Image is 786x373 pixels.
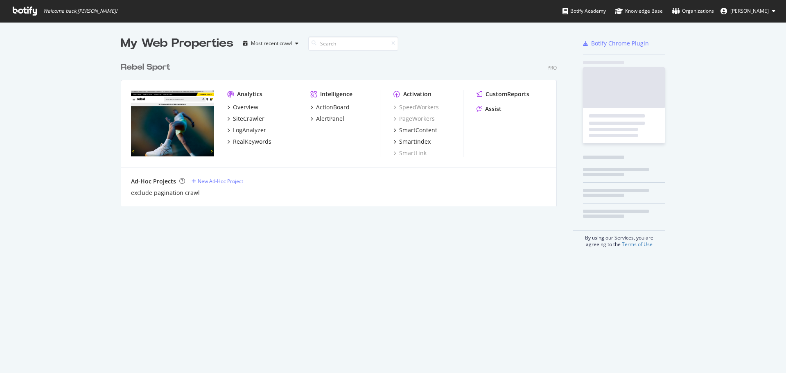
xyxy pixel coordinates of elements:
a: Terms of Use [622,241,653,248]
div: ActionBoard [316,103,350,111]
div: Activation [403,90,431,98]
a: RealKeywords [227,138,271,146]
img: www.rebelsport.com.au [131,90,214,156]
a: Assist [477,105,501,113]
div: Organizations [672,7,714,15]
div: Botify Chrome Plugin [591,39,649,47]
div: Rebel Sport [121,61,170,73]
a: SmartIndex [393,138,431,146]
input: Search [308,36,398,51]
button: [PERSON_NAME] [714,5,782,18]
a: ActionBoard [310,103,350,111]
a: Rebel Sport [121,61,174,73]
div: SmartIndex [399,138,431,146]
div: My Web Properties [121,35,233,52]
a: Overview [227,103,258,111]
div: Intelligence [320,90,352,98]
div: CustomReports [486,90,529,98]
a: PageWorkers [393,115,435,123]
a: SiteCrawler [227,115,264,123]
div: Most recent crawl [251,41,292,46]
div: Pro [547,64,557,71]
div: Assist [485,105,501,113]
div: New Ad-Hoc Project [198,178,243,185]
a: CustomReports [477,90,529,98]
div: Analytics [237,90,262,98]
div: Ad-Hoc Projects [131,177,176,185]
button: Most recent crawl [240,37,302,50]
div: RealKeywords [233,138,271,146]
a: SmartLink [393,149,427,157]
span: Welcome back, [PERSON_NAME] ! [43,8,117,14]
div: Overview [233,103,258,111]
a: LogAnalyzer [227,126,266,134]
div: By using our Services, you are agreeing to the [573,230,665,248]
a: AlertPanel [310,115,344,123]
div: grid [121,52,563,206]
div: Knowledge Base [615,7,663,15]
a: New Ad-Hoc Project [192,178,243,185]
a: SpeedWorkers [393,103,439,111]
div: Botify Academy [562,7,606,15]
a: Botify Chrome Plugin [583,39,649,47]
a: SmartContent [393,126,437,134]
div: AlertPanel [316,115,344,123]
div: LogAnalyzer [233,126,266,134]
div: SiteCrawler [233,115,264,123]
span: Tania Johnston [730,7,769,14]
div: SmartContent [399,126,437,134]
a: exclude pagination crawl [131,189,200,197]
